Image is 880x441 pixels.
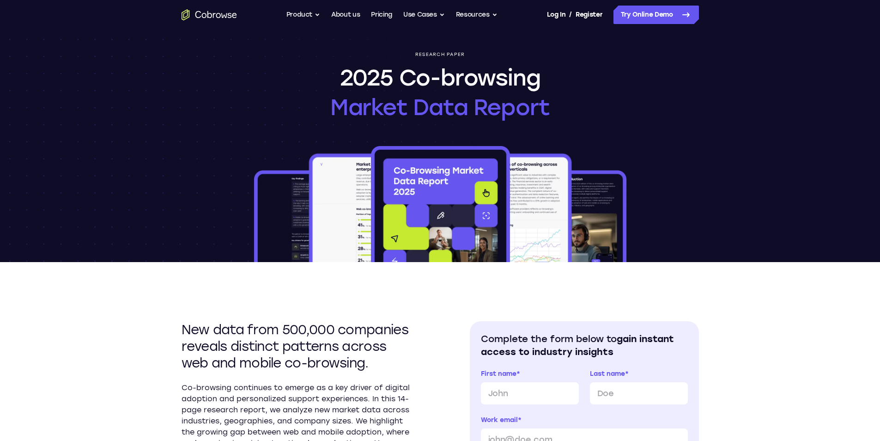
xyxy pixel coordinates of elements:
[403,6,445,24] button: Use Cases
[456,6,498,24] button: Resources
[590,370,625,378] span: Last name
[590,382,688,404] input: Doe
[481,416,518,424] span: Work email
[415,52,465,57] p: Research paper
[481,382,579,404] input: John
[252,144,628,262] img: 2025 Co-browsing Market Data Report
[569,9,572,20] span: /
[331,6,360,24] a: About us
[330,63,550,122] h1: 2025 Co-browsing
[547,6,565,24] a: Log In
[182,9,237,20] a: Go to the home page
[182,321,411,371] h2: New data from 500,000 companies reveals distinct patterns across web and mobile co-browsing.
[286,6,321,24] button: Product
[481,370,516,378] span: First name
[371,6,392,24] a: Pricing
[613,6,699,24] a: Try Online Demo
[481,333,674,357] span: gain instant access to industry insights
[481,332,688,358] h2: Complete the form below to
[330,92,550,122] span: Market Data Report
[576,6,602,24] a: Register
